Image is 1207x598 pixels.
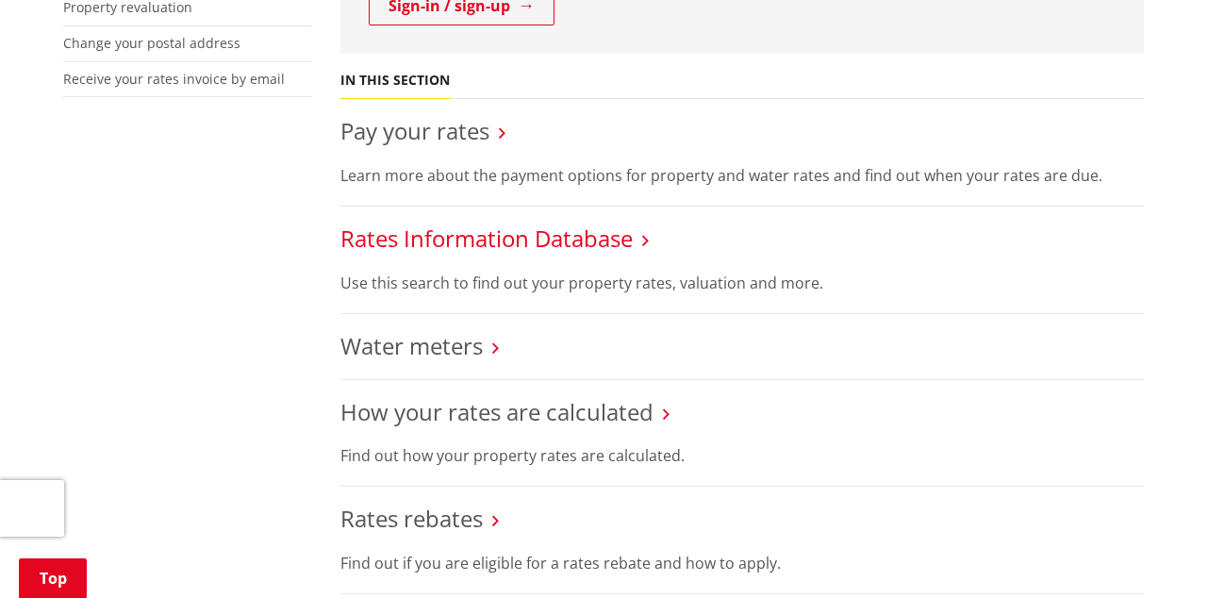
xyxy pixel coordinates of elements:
[340,272,1144,294] p: Use this search to find out your property rates, valuation and more.
[340,330,483,361] a: Water meters
[340,115,489,146] a: Pay your rates
[340,444,1144,467] p: Find out how your property rates are calculated.
[340,223,633,254] a: Rates Information Database
[340,73,450,89] h5: In this section
[19,558,87,598] a: Top
[63,70,285,88] a: Receive your rates invoice by email
[340,552,1144,574] p: Find out if you are eligible for a rates rebate and how to apply.
[340,164,1144,187] p: Learn more about the payment options for property and water rates and find out when your rates ar...
[340,503,483,534] a: Rates rebates
[340,396,653,427] a: How your rates are calculated
[1120,519,1188,587] iframe: Messenger Launcher
[63,34,240,52] a: Change your postal address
